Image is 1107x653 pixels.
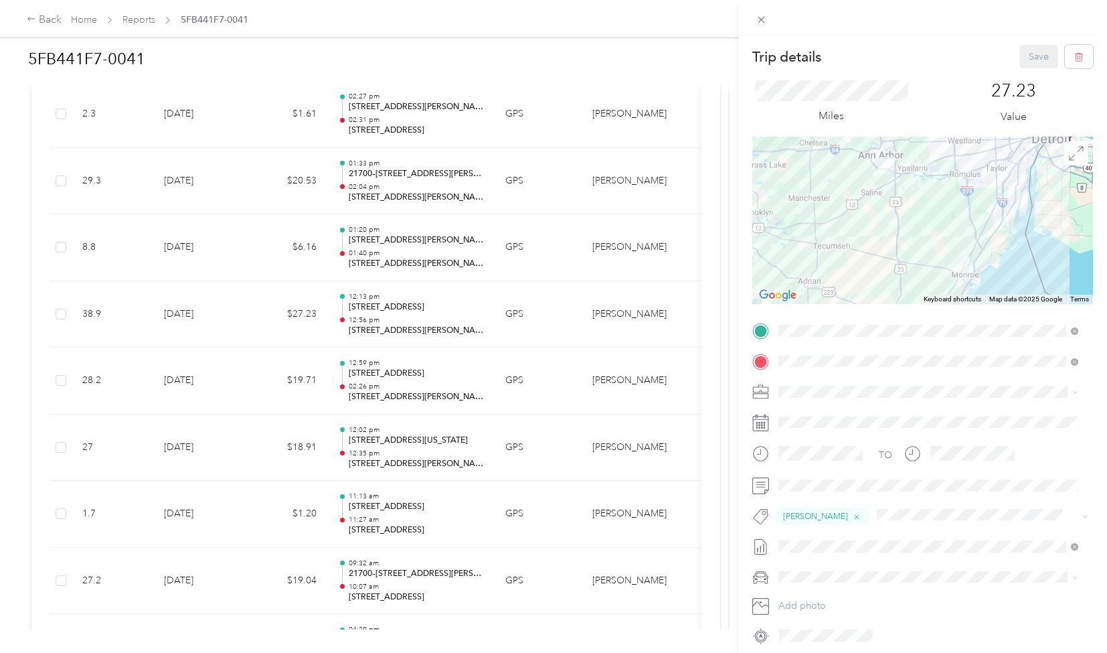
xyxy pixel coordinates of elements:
[991,80,1036,102] p: 27.23
[1070,295,1089,303] a: Terms (opens in new tab)
[756,287,800,304] img: Google
[774,597,1093,615] button: Add photo
[879,448,892,462] div: TO
[1001,108,1027,125] p: Value
[774,508,870,524] button: [PERSON_NAME]
[1032,578,1107,653] iframe: Everlance-gr Chat Button Frame
[752,48,821,66] p: Trip details
[989,295,1062,303] span: Map data ©2025 Google
[783,510,848,522] span: [PERSON_NAME]
[924,295,981,304] button: Keyboard shortcuts
[756,287,800,304] a: Open this area in Google Maps (opens a new window)
[819,108,844,125] p: Miles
